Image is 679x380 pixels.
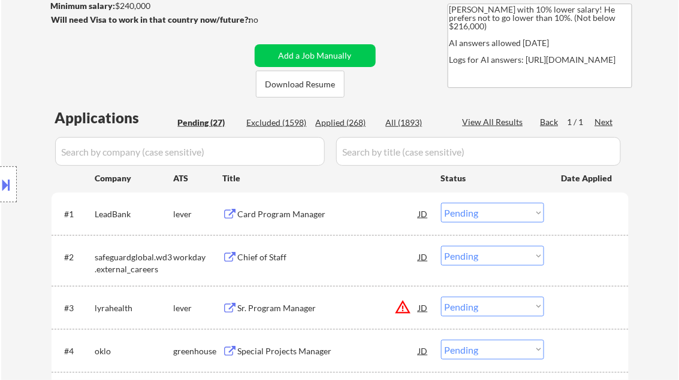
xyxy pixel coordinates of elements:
div: Special Projects Manager [238,345,419,357]
div: Card Program Manager [238,208,419,220]
div: Applied (268) [316,117,376,129]
div: JD [418,203,430,224]
button: Add a Job Manually [255,44,376,67]
button: warning_amber [395,299,412,315]
div: lever [174,302,223,314]
div: JD [418,340,430,361]
div: 1 / 1 [568,116,595,128]
div: Excluded (1598) [247,117,307,129]
strong: Minimum salary: [51,1,116,11]
div: Chief of Staff [238,251,419,263]
div: Next [595,116,614,128]
div: lyrahealth [95,302,174,314]
div: Sr. Program Manager [238,302,419,314]
div: #4 [65,345,86,357]
div: Title [223,172,430,184]
strong: Will need Visa to work in that country now/future?: [52,14,251,25]
div: View All Results [463,116,527,128]
div: JD [418,297,430,318]
div: Back [541,116,560,128]
div: Status [441,167,544,189]
div: Date Applied [562,172,614,184]
div: no [249,14,283,26]
div: #3 [65,302,86,314]
div: All (1893) [386,117,446,129]
div: greenhouse [174,345,223,357]
div: JD [418,246,430,267]
button: Download Resume [256,71,345,98]
div: oklo [95,345,174,357]
input: Search by title (case sensitive) [336,137,621,166]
